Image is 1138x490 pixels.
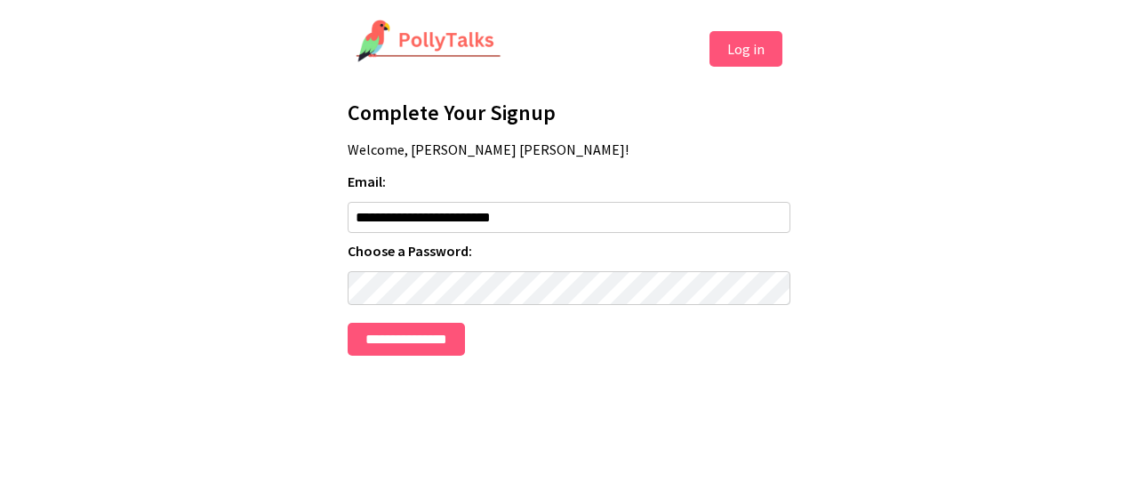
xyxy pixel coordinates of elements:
label: Choose a Password: [348,242,790,260]
label: Email: [348,173,790,190]
img: PollyTalks Logo [356,20,501,64]
p: Welcome, [PERSON_NAME] [PERSON_NAME]! [348,141,790,158]
button: Log in [709,31,782,67]
h1: Complete Your Signup [348,99,790,126]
